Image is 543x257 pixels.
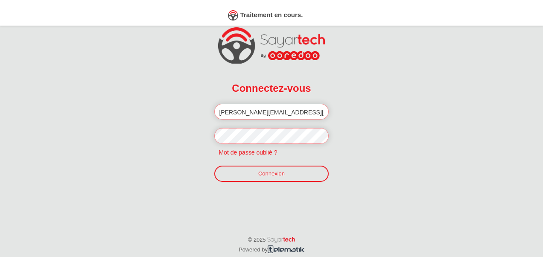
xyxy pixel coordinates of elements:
[267,237,295,243] img: word_sayartech.png
[214,149,281,156] a: Mot de passe oublié ?
[214,166,328,182] a: Connexion
[268,245,304,253] img: telematik.png
[211,227,332,254] p: © 2025 Powered by
[214,77,328,99] h2: Connectez-vous
[240,11,303,18] span: Traitement en cours.
[228,10,238,20] img: loading.gif
[214,104,328,120] input: Email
